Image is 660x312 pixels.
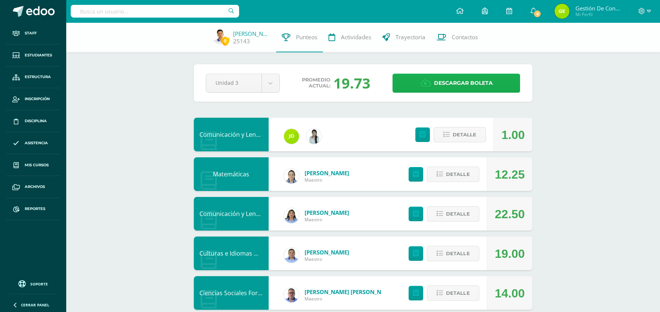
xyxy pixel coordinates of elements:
[9,278,57,288] a: Soporte
[6,176,60,198] a: Archivos
[284,169,299,183] img: 564a5008c949b7a933dbd60b14cd9c11.png
[194,118,269,151] div: Comunicación y Lenguaje, Idioma Extranjero
[306,129,321,144] img: 937d777aa527c70189f9fb3facc5f1f6.png
[25,184,45,190] span: Archivos
[427,246,479,261] button: Detalle
[233,30,271,37] a: [PERSON_NAME]
[495,277,525,310] div: 14.00
[6,132,60,154] a: Asistencia
[305,296,394,302] span: Maestro
[434,74,492,92] span: Descargar boleta
[6,44,60,67] a: Estudiantes
[305,256,349,262] span: Maestro
[213,29,227,44] img: aca5a39f761834745c9681cbb9795507.png
[6,88,60,110] a: Inscripción
[6,67,60,89] a: Estructura
[575,11,620,18] span: Mi Perfil
[276,22,323,52] a: Punteos
[25,118,47,124] span: Disciplina
[302,77,330,89] span: Promedio actual:
[296,33,317,41] span: Punteos
[30,281,48,287] span: Soporte
[377,22,431,52] a: Trayectoria
[431,22,483,52] a: Contactos
[6,22,60,44] a: Staff
[284,129,299,144] img: 79eb5cb28572fb7ebe1e28c28929b0fa.png
[575,4,620,12] span: Gestión de Convivencia
[446,286,470,300] span: Detalle
[305,248,349,256] a: [PERSON_NAME]
[446,207,470,221] span: Detalle
[305,177,349,183] span: Maestro
[25,162,49,168] span: Mis cursos
[495,158,525,191] div: 12.25
[206,74,279,92] a: Unidad 3
[284,248,299,263] img: 58211983430390fd978f7a65ba7f1128.png
[71,5,239,18] input: Busca un usuario...
[25,206,45,212] span: Reportes
[199,210,316,218] a: Comunicación y Lenguaje Idioma Español
[427,285,479,301] button: Detalle
[495,237,525,271] div: 19.00
[434,127,486,142] button: Detalle
[323,22,377,52] a: Actividades
[427,167,479,182] button: Detalle
[21,302,49,308] span: Cerrar panel
[446,167,470,181] span: Detalle
[392,74,520,93] a: Descargar boleta
[194,276,269,310] div: Ciencias Sociales Formación Ciudadana e Interculturalidad
[216,74,252,92] span: Unidad 3
[341,33,371,41] span: Actividades
[533,10,541,18] span: 6
[284,287,299,302] img: 13b0349025a0e0de4e66ee4ed905f431.png
[213,170,249,178] a: Matemáticas
[6,198,60,220] a: Reportes
[199,249,320,257] a: Culturas e Idiomas Mayas Garífuna o Xinca
[25,96,50,102] span: Inscripción
[199,130,325,139] a: Comunicación y Lenguaje, Idioma Extranjero
[427,206,479,222] button: Detalle
[6,154,60,176] a: Mis cursos
[6,110,60,132] a: Disciplina
[25,140,48,146] span: Asistencia
[501,118,525,152] div: 1.00
[446,247,470,260] span: Detalle
[495,197,525,231] div: 22.50
[284,208,299,223] img: d5f85972cab0d57661bd544f50574cc9.png
[25,52,52,58] span: Estudiantes
[221,36,229,46] span: 0
[305,288,394,296] a: [PERSON_NAME] [PERSON_NAME]
[395,33,425,41] span: Trayectoria
[194,237,269,270] div: Culturas e Idiomas Mayas Garífuna o Xinca
[25,74,51,80] span: Estructura
[194,197,269,231] div: Comunicación y Lenguaje Idioma Español
[199,289,364,297] a: Ciencias Sociales Formación Ciudadana e Interculturalidad
[305,209,349,216] a: [PERSON_NAME]
[453,128,476,142] span: Detalle
[194,157,269,191] div: Matemáticas
[554,4,569,19] img: c4fdb2b3b5c0576fe729d7be1ce23d7b.png
[305,216,349,223] span: Maestro
[333,73,370,93] div: 19.73
[452,33,478,41] span: Contactos
[25,30,37,36] span: Staff
[233,37,250,45] a: 25143
[305,169,349,177] a: [PERSON_NAME]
